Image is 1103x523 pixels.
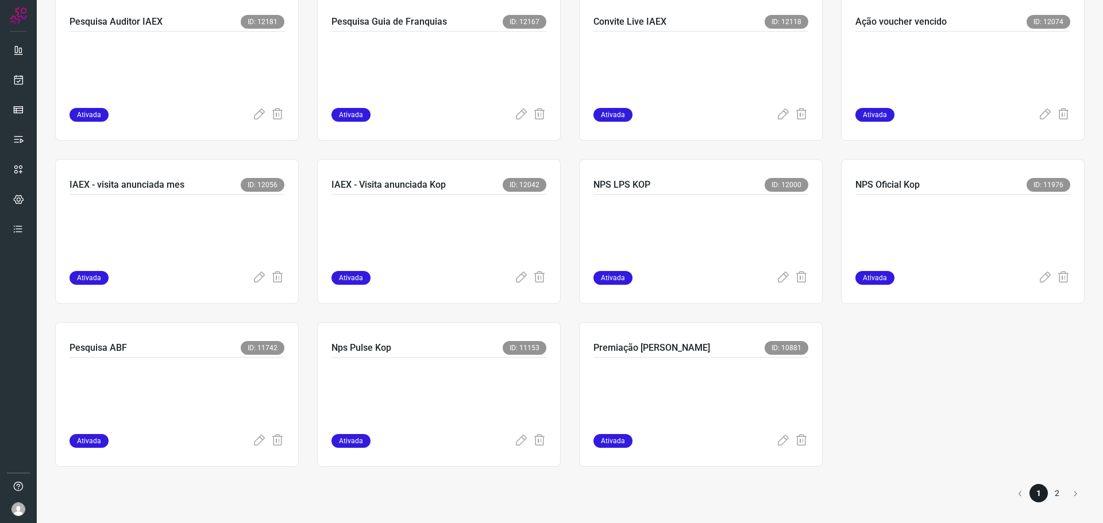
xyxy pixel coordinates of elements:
[331,108,371,122] span: Ativada
[503,178,546,192] span: ID: 12042
[1011,484,1029,502] button: Go to previous page
[241,15,284,29] span: ID: 12181
[855,178,920,192] p: NPS Oficial Kop
[765,15,808,29] span: ID: 12118
[765,341,808,355] span: ID: 10881
[765,178,808,192] span: ID: 12000
[70,108,109,122] span: Ativada
[503,15,546,29] span: ID: 12167
[70,341,127,355] p: Pesquisa ABF
[241,178,284,192] span: ID: 12056
[593,108,633,122] span: Ativada
[331,341,391,355] p: Nps Pulse Kop
[1048,484,1066,502] li: page 2
[70,178,184,192] p: IAEX - visita anunciada mes
[593,271,633,285] span: Ativada
[593,341,710,355] p: Premiação [PERSON_NAME]
[331,15,447,29] p: Pesquisa Guia de Franquias
[70,271,109,285] span: Ativada
[855,15,947,29] p: Ação voucher vencido
[331,271,371,285] span: Ativada
[70,434,109,448] span: Ativada
[855,271,894,285] span: Ativada
[503,341,546,355] span: ID: 11153
[593,434,633,448] span: Ativada
[1027,15,1070,29] span: ID: 12074
[1066,484,1085,502] button: Go to next page
[10,7,27,24] img: Logo
[593,15,666,29] p: Convite Live IAEX
[241,341,284,355] span: ID: 11742
[11,502,25,516] img: avatar-user-boy.jpg
[1027,178,1070,192] span: ID: 11976
[855,108,894,122] span: Ativada
[331,434,371,448] span: Ativada
[331,178,446,192] p: IAEX - Visita anunciada Kop
[70,15,163,29] p: Pesquisa Auditor IAEX
[593,178,650,192] p: NPS LPS KOP
[1029,484,1048,502] li: page 1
